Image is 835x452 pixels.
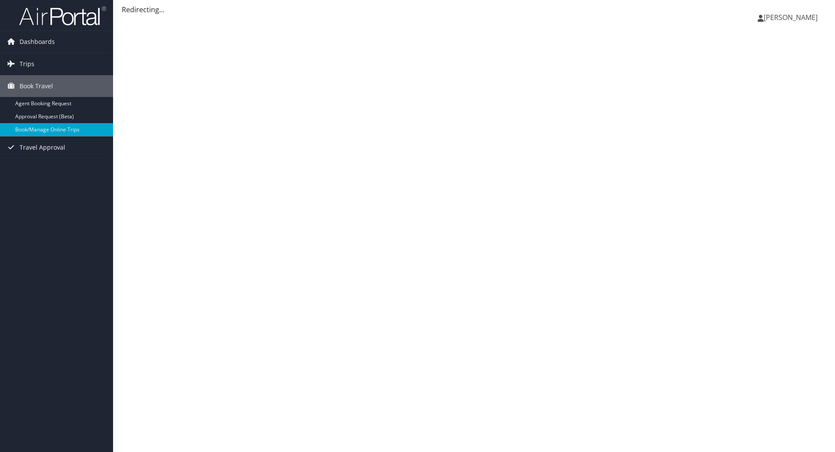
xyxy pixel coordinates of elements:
span: Trips [20,53,34,75]
img: airportal-logo.png [19,6,106,26]
a: [PERSON_NAME] [758,4,826,30]
span: Book Travel [20,75,53,97]
span: Dashboards [20,31,55,53]
span: Travel Approval [20,137,65,158]
span: [PERSON_NAME] [764,13,818,22]
div: Redirecting... [122,4,826,15]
